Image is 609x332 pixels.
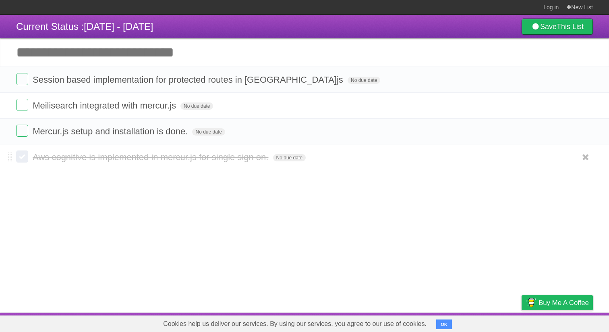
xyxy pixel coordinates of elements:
a: Suggest a feature [542,315,593,330]
a: Developers [441,315,474,330]
span: Cookies help us deliver our services. By using our services, you agree to our use of cookies. [155,316,435,332]
a: About [414,315,431,330]
span: No due date [180,102,213,110]
span: No due date [192,128,225,136]
span: Aws cognitive is implemented in mercur.js for single sign on. [33,152,270,162]
a: Buy me a coffee [522,295,593,310]
a: Terms [484,315,501,330]
span: Current Status :[DATE] - [DATE] [16,21,153,32]
b: This List [557,23,584,31]
span: Session based implementation for protected routes in [GEOGRAPHIC_DATA]js [33,75,345,85]
a: Privacy [511,315,532,330]
label: Done [16,125,28,137]
span: No due date [348,77,380,84]
label: Done [16,150,28,163]
label: Done [16,73,28,85]
span: No due date [273,154,306,161]
button: OK [436,319,452,329]
label: Done [16,99,28,111]
a: SaveThis List [522,19,593,35]
span: Mercur.js setup and installation is done. [33,126,190,136]
span: Meilisearch integrated with mercur.js [33,100,178,111]
span: Buy me a coffee [539,296,589,310]
img: Buy me a coffee [526,296,536,309]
